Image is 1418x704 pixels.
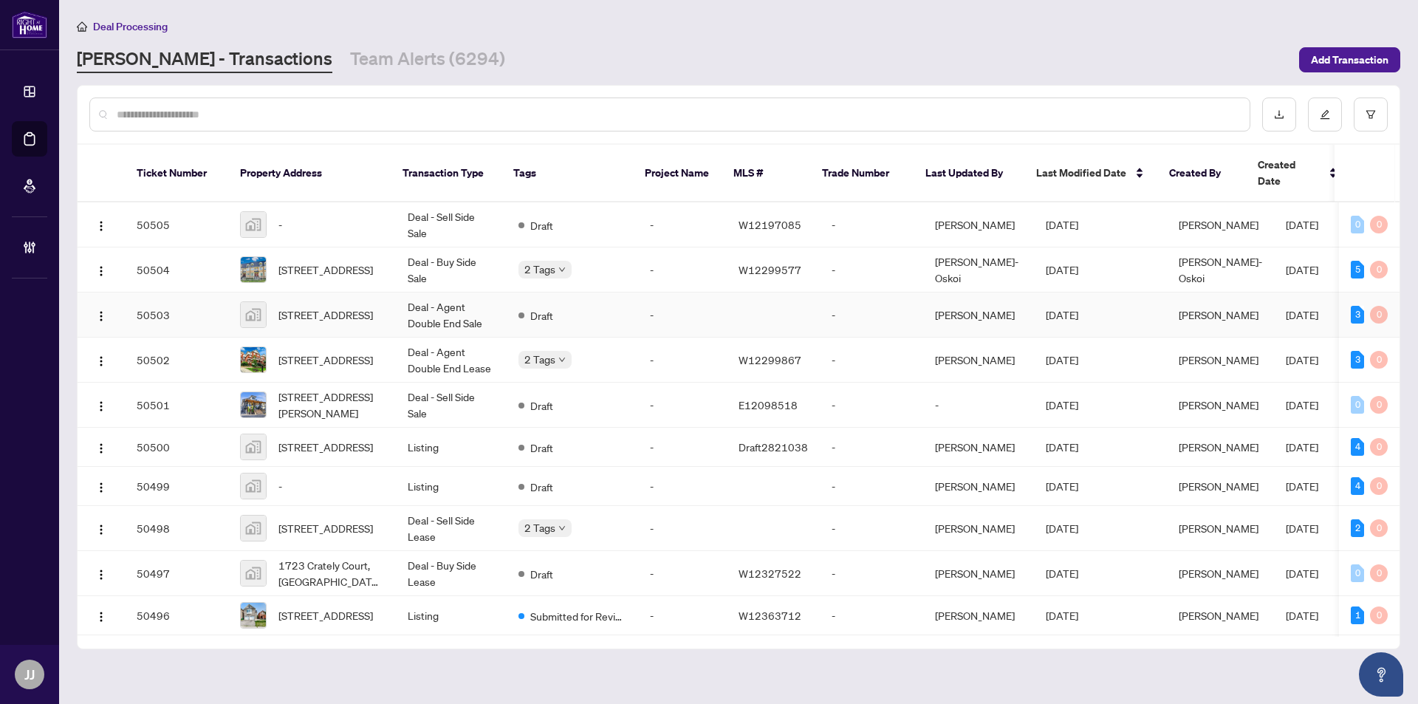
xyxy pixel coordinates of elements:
td: Listing [396,467,507,506]
img: thumbnail-img [241,603,266,628]
td: Deal - Sell Side Lease [396,506,507,551]
th: Created By [1157,145,1246,202]
span: [DATE] [1286,479,1318,493]
td: - [923,383,1034,428]
div: 4 [1351,438,1364,456]
div: 0 [1370,606,1388,624]
td: 50502 [125,338,228,383]
td: - [638,338,727,383]
span: [PERSON_NAME] [1179,567,1258,580]
span: down [558,524,566,532]
span: Add Transaction [1311,48,1388,72]
span: Draft [530,397,553,414]
span: [STREET_ADDRESS] [278,607,373,623]
div: 1 [1351,606,1364,624]
span: edit [1320,109,1330,120]
span: [STREET_ADDRESS] [278,439,373,455]
td: - [820,596,923,635]
span: Deal Processing [93,20,168,33]
th: MLS # [722,145,810,202]
span: [DATE] [1046,522,1078,535]
td: [PERSON_NAME]-Oskoi [923,247,1034,293]
span: [PERSON_NAME] [1179,522,1258,535]
div: 0 [1370,477,1388,495]
th: Tags [501,145,633,202]
div: 3 [1351,351,1364,369]
td: 50501 [125,383,228,428]
img: thumbnail-img [241,434,266,459]
td: 50499 [125,467,228,506]
button: Logo [89,604,113,627]
span: [DATE] [1286,522,1318,535]
td: - [638,202,727,247]
img: thumbnail-img [241,516,266,541]
td: - [820,383,923,428]
td: Deal - Sell Side Sale [396,202,507,247]
td: 50496 [125,596,228,635]
span: [DATE] [1046,353,1078,366]
td: 50504 [125,247,228,293]
span: [DATE] [1286,218,1318,231]
th: Last Modified Date [1024,145,1157,202]
span: [PERSON_NAME] [1179,479,1258,493]
span: Submitted for Review [530,608,626,624]
span: Draft [530,566,553,582]
span: [PERSON_NAME] [1179,353,1258,366]
td: - [820,202,923,247]
img: Logo [95,524,107,536]
span: [DATE] [1286,567,1318,580]
span: [STREET_ADDRESS] [278,520,373,536]
div: 0 [1351,396,1364,414]
img: Logo [95,265,107,277]
td: - [638,467,727,506]
img: thumbnail-img [241,302,266,327]
td: Deal - Buy Side Sale [396,247,507,293]
img: thumbnail-img [241,561,266,586]
td: Listing [396,428,507,467]
span: [DATE] [1286,609,1318,622]
td: [PERSON_NAME] [923,551,1034,596]
span: JJ [24,664,35,685]
img: Logo [95,442,107,454]
td: 50505 [125,202,228,247]
td: [PERSON_NAME] [923,428,1034,467]
span: Created Date [1258,157,1320,189]
th: Property Address [228,145,391,202]
button: Logo [89,348,113,372]
span: [PERSON_NAME] [1179,398,1258,411]
td: Deal - Buy Side Lease [396,551,507,596]
img: Logo [95,482,107,493]
img: Logo [95,220,107,232]
span: 2 Tags [524,351,555,368]
th: Ticket Number [125,145,228,202]
span: Last Modified Date [1036,165,1126,181]
td: - [638,428,727,467]
span: W12299577 [739,263,801,276]
div: 0 [1351,216,1364,233]
span: [DATE] [1046,567,1078,580]
th: Transaction Type [391,145,501,202]
td: [PERSON_NAME] [923,293,1034,338]
span: [PERSON_NAME] [1179,308,1258,321]
span: Draft [530,440,553,456]
div: 0 [1370,519,1388,537]
span: home [77,21,87,32]
span: [PERSON_NAME] [1179,440,1258,454]
td: - [820,506,923,551]
td: Deal - Agent Double End Lease [396,338,507,383]
td: - [638,247,727,293]
button: Logo [89,474,113,498]
button: Open asap [1359,652,1403,697]
span: [DATE] [1046,308,1078,321]
a: [PERSON_NAME] - Transactions [77,47,332,73]
div: 0 [1370,438,1388,456]
td: Deal - Agent Double End Sale [396,293,507,338]
span: 2 Tags [524,519,555,536]
img: Logo [95,400,107,412]
div: 0 [1370,396,1388,414]
span: [DATE] [1046,263,1078,276]
span: - [278,478,282,494]
span: [STREET_ADDRESS] [278,352,373,368]
img: thumbnail-img [241,257,266,282]
span: download [1274,109,1284,120]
